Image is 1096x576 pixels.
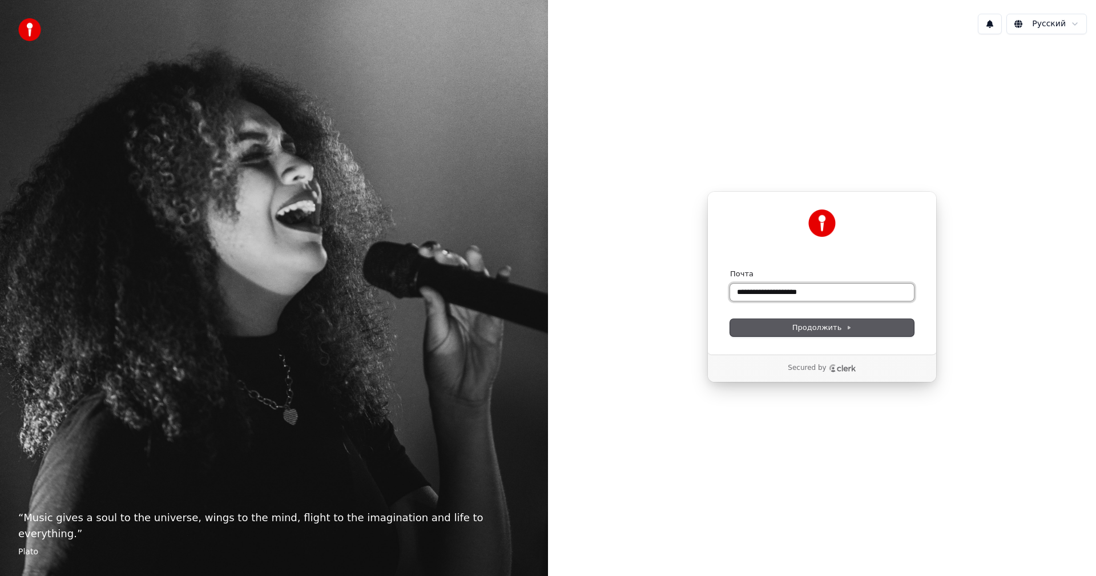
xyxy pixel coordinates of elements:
img: Youka [808,210,836,237]
span: Продолжить [792,323,852,333]
label: Почта [730,269,753,279]
footer: Plato [18,546,530,558]
a: Clerk logo [829,364,856,372]
button: Продолжить [730,319,914,336]
p: Secured by [788,364,826,373]
img: youka [18,18,41,41]
p: “ Music gives a soul to the universe, wings to the mind, flight to the imagination and life to ev... [18,510,530,542]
